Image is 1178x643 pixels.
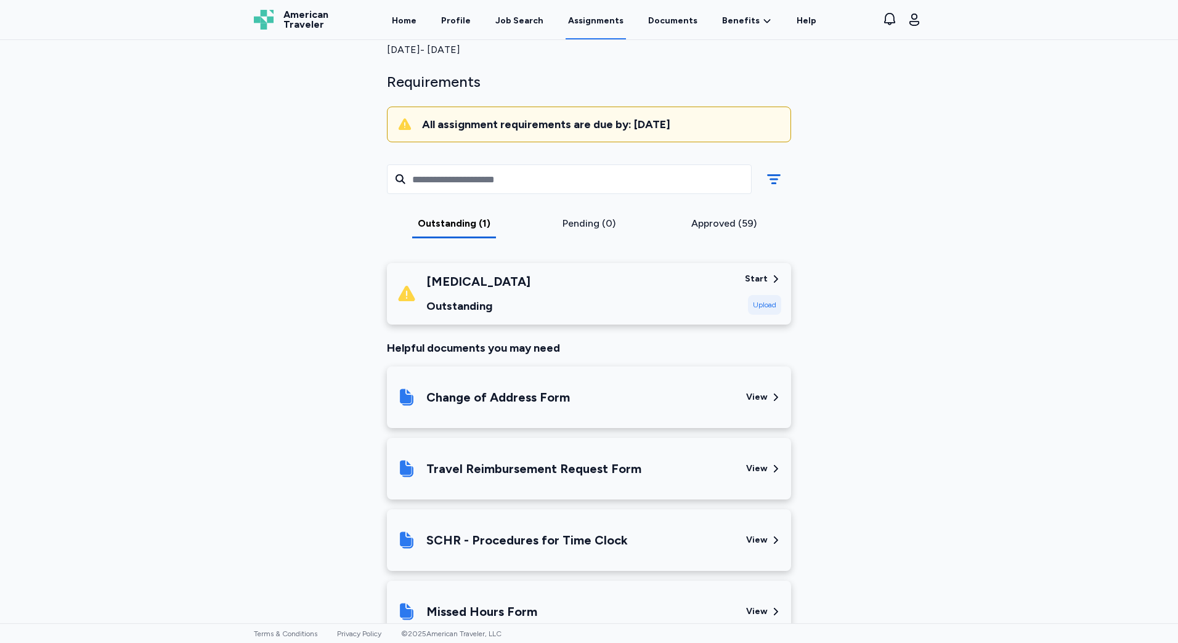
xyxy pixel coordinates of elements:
[392,216,517,231] div: Outstanding (1)
[387,72,791,92] div: Requirements
[401,629,502,638] span: © 2025 American Traveler, LLC
[283,10,328,30] span: American Traveler
[426,532,628,549] div: SCHR - Procedures for Time Clock
[722,15,760,27] span: Benefits
[722,15,772,27] a: Benefits
[387,42,791,57] div: [DATE] - [DATE]
[527,216,652,231] div: Pending (0)
[337,629,381,638] a: Privacy Policy
[254,629,317,638] a: Terms & Conditions
[426,273,530,290] div: [MEDICAL_DATA]
[746,605,768,618] div: View
[254,10,274,30] img: Logo
[661,216,786,231] div: Approved (59)
[426,460,641,477] div: Travel Reimbursement Request Form
[495,15,543,27] div: Job Search
[426,389,570,406] div: Change of Address Form
[746,534,768,546] div: View
[746,391,768,403] div: View
[748,295,781,315] div: Upload
[746,463,768,475] div: View
[426,603,537,620] div: Missed Hours Form
[566,1,626,39] a: Assignments
[387,339,791,357] div: Helpful documents you may need
[745,273,768,285] div: Start
[426,297,530,315] div: Outstanding
[422,117,781,132] div: All assignment requirements are due by: [DATE]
